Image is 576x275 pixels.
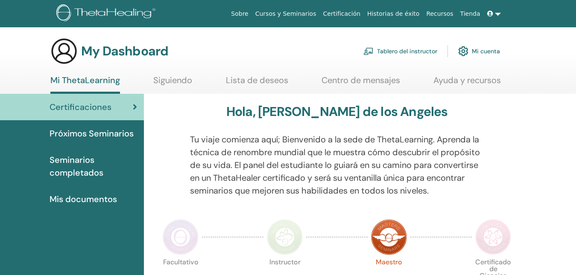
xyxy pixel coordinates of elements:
span: Mis documentos [50,193,117,206]
h3: Hola, [PERSON_NAME] de los Angeles [226,104,448,119]
a: Cursos y Seminarios [252,6,320,22]
span: Próximos Seminarios [50,127,134,140]
img: cog.svg [458,44,468,58]
img: chalkboard-teacher.svg [363,47,374,55]
a: Tablero del instructor [363,42,437,61]
a: Sobre [228,6,251,22]
a: Mi ThetaLearning [50,75,120,94]
span: Certificaciones [50,101,111,113]
a: Tienda [457,6,484,22]
a: Ayuda y recursos [433,75,501,92]
a: Mi cuenta [458,42,500,61]
img: Master [371,219,407,255]
p: Tu viaje comienza aquí; Bienvenido a la sede de ThetaLearning. Aprenda la técnica de renombre mun... [190,133,484,197]
img: Instructor [267,219,303,255]
h3: My Dashboard [81,43,168,59]
span: Seminarios completados [50,153,137,179]
a: Historias de éxito [364,6,423,22]
a: Siguiendo [153,75,192,92]
img: logo.png [56,4,158,23]
img: Practitioner [163,219,199,255]
a: Recursos [423,6,456,22]
a: Certificación [319,6,364,22]
a: Lista de deseos [226,75,288,92]
a: Centro de mensajes [322,75,400,92]
img: generic-user-icon.jpg [50,38,78,65]
img: Certificate of Science [475,219,511,255]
